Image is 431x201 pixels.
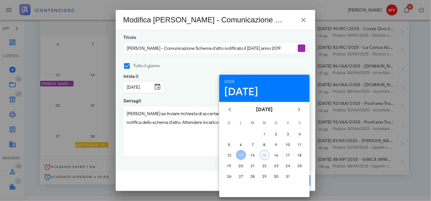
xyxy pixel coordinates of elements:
[283,132,293,136] div: 3
[295,150,305,160] button: 18
[123,43,297,54] input: Titolo
[294,118,305,128] th: S
[283,163,293,168] div: 24
[283,139,293,149] button: 10
[248,142,258,147] div: 7
[259,161,269,171] button: 22
[247,118,258,128] th: M
[283,153,293,157] div: 17
[224,153,234,157] div: 12
[271,129,281,139] button: 2
[236,142,246,147] div: 6
[122,98,141,104] label: Dettagli
[248,139,258,149] button: 7
[224,139,234,149] button: 5
[271,142,281,147] div: 9
[293,104,305,115] button: Il prossimo mese
[236,153,246,157] div: 13
[236,163,246,168] div: 20
[259,139,269,149] button: 8
[259,171,269,181] button: 29
[236,171,246,181] button: 27
[123,15,284,25] div: Modifica [PERSON_NAME] - Comunicazione Schema d'atto notificato il [DATE] anno 2019
[295,163,305,168] div: 25
[271,174,281,179] div: 30
[259,118,270,128] th: M
[218,73,227,80] label: Del
[236,161,246,171] button: 20
[236,139,246,149] button: 6
[271,163,281,168] div: 23
[295,132,305,136] div: 4
[271,153,281,157] div: 16
[283,174,293,179] div: 31
[224,80,305,84] div: 2025
[271,118,282,128] th: G
[295,129,305,139] button: 4
[259,129,269,139] button: 1
[224,174,234,179] div: 26
[248,153,258,157] div: 14
[224,104,235,115] button: Il mese scorso
[295,161,305,171] button: 25
[295,139,305,149] button: 11
[283,150,293,160] button: 17
[259,132,269,136] div: 1
[122,73,138,80] label: Inizia il
[248,161,258,171] button: 21
[248,174,258,179] div: 28
[283,142,293,147] div: 10
[295,142,305,147] div: 11
[259,142,269,147] div: 8
[248,171,258,181] button: 28
[271,150,281,160] button: 16
[283,171,293,181] button: 31
[224,163,234,168] div: 19
[122,35,136,41] label: Titolo
[283,118,294,128] th: V
[271,139,281,149] button: 9
[236,174,246,179] div: 27
[224,86,305,97] div: [DATE]
[235,118,247,128] th: L
[260,153,269,157] div: 15
[224,150,234,160] button: 12
[133,63,308,69] label: Tutto il giorno
[271,132,281,136] div: 2
[224,118,235,128] th: D
[254,103,275,116] button: [DATE]
[295,153,305,157] div: 18
[224,161,234,171] button: 19
[236,150,246,160] button: 13
[283,129,293,139] button: 3
[259,174,269,179] div: 29
[283,161,293,171] button: 24
[271,171,281,181] button: 30
[248,150,258,160] button: 14
[259,163,269,168] div: 22
[224,142,234,147] div: 5
[259,150,269,160] button: 15
[224,171,234,181] button: 26
[271,161,281,171] button: 23
[248,163,258,168] div: 21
